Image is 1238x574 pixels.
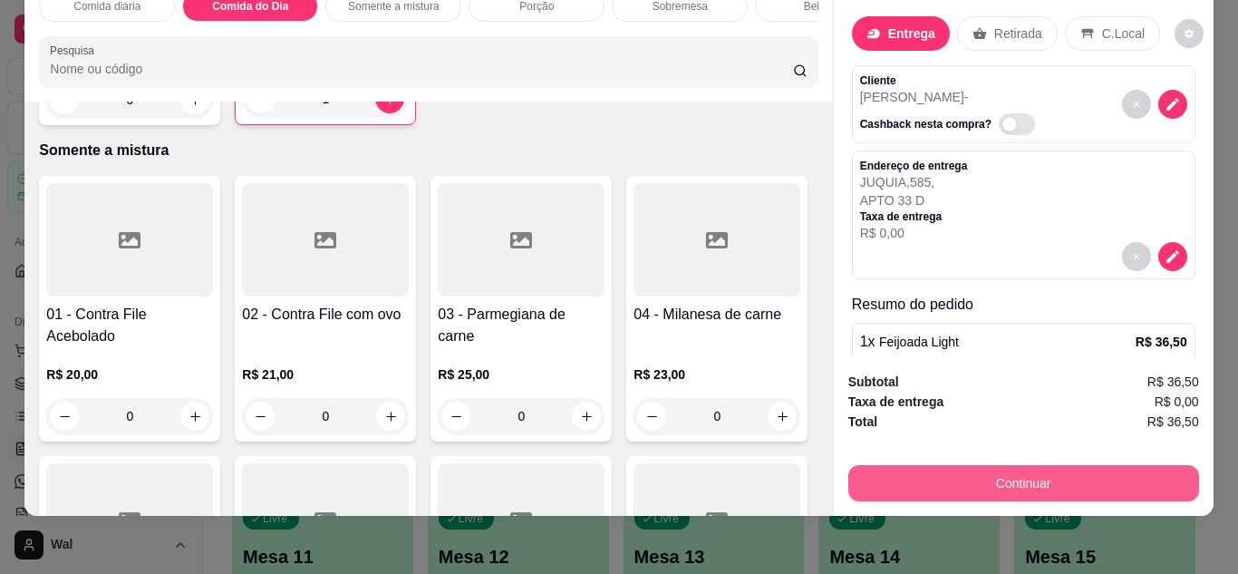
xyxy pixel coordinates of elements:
[242,365,409,384] p: R$ 21,00
[860,209,968,224] p: Taxa de entrega
[46,365,213,384] p: R$ 20,00
[1175,19,1204,48] button: decrease-product-quantity
[860,173,968,191] p: JUQUIA , 585 ,
[1158,242,1187,271] button: decrease-product-quantity
[860,159,968,173] p: Endereço de entrega
[1136,333,1187,351] p: R$ 36,50
[572,402,601,431] button: increase-product-quantity
[180,402,209,431] button: increase-product-quantity
[376,402,405,431] button: increase-product-quantity
[888,24,935,43] p: Entrega
[1122,90,1151,119] button: decrease-product-quantity
[1122,242,1151,271] button: decrease-product-quantity
[860,117,991,131] p: Cashback nesta compra?
[860,88,1042,106] p: [PERSON_NAME] -
[438,304,604,347] h4: 03 - Parmegiana de carne
[860,331,959,353] p: 1 x
[848,414,877,429] strong: Total
[50,43,101,58] label: Pesquisa
[637,402,666,431] button: decrease-product-quantity
[860,191,968,209] p: APTO 33 D
[634,365,800,384] p: R$ 23,00
[994,24,1042,43] p: Retirada
[39,140,817,161] p: Somente a mistura
[242,304,409,326] h4: 02 - Contra File com ovo
[246,402,275,431] button: decrease-product-quantity
[1155,392,1199,412] span: R$ 0,00
[1102,24,1145,43] p: C.Local
[1158,90,1187,119] button: decrease-product-quantity
[1147,412,1199,432] span: R$ 36,50
[50,60,793,78] input: Pesquisa
[46,304,213,347] h4: 01 - Contra File Acebolado
[860,224,968,242] p: R$ 0,00
[879,335,959,349] span: Feijoada Light
[768,402,797,431] button: increase-product-quantity
[852,294,1195,316] p: Resumo do pedido
[848,375,899,389] strong: Subtotal
[848,465,1199,501] button: Continuar
[999,113,1042,135] label: Automatic updates
[50,402,79,431] button: decrease-product-quantity
[848,394,944,409] strong: Taxa de entrega
[438,365,604,384] p: R$ 25,00
[1147,372,1199,392] span: R$ 36,50
[634,304,800,326] h4: 04 - Milanesa de carne
[860,73,1042,88] p: Cliente
[441,402,470,431] button: decrease-product-quantity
